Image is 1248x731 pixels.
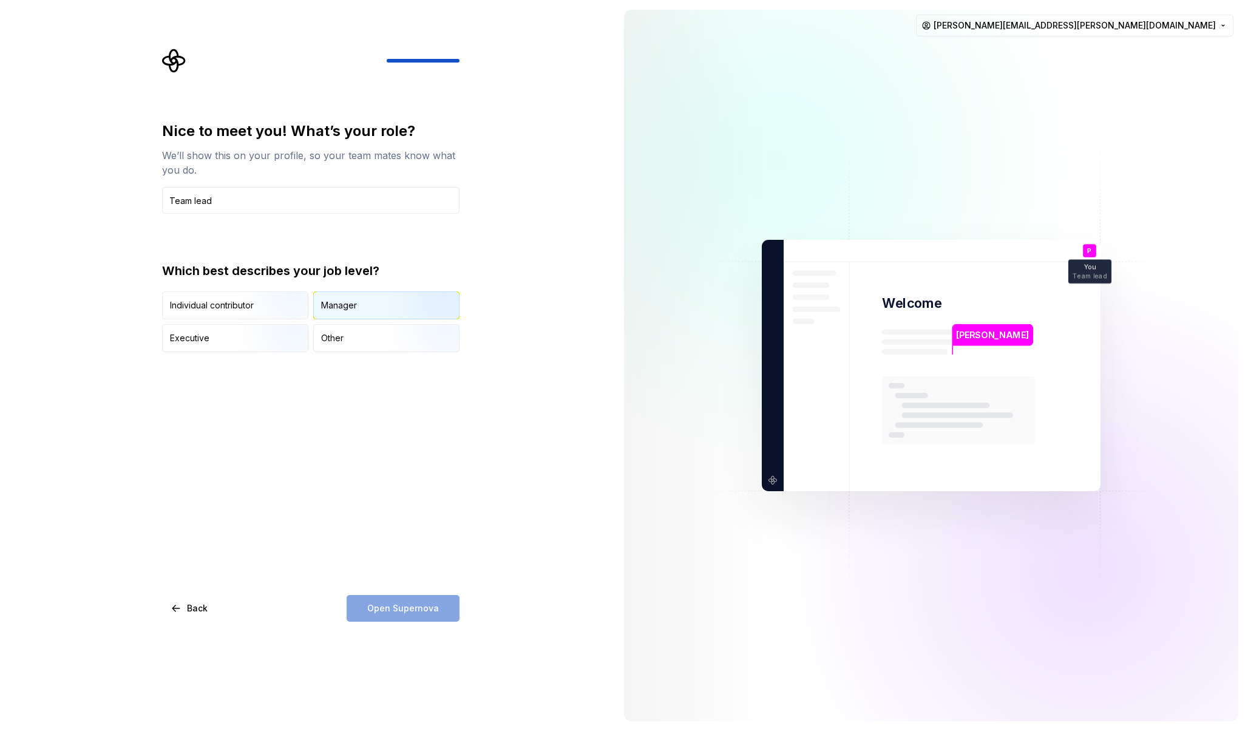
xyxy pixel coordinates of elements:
[170,299,254,311] div: Individual contributor
[162,121,460,141] div: Nice to meet you! What’s your role?
[1087,248,1091,254] p: P
[882,294,941,312] p: Welcome
[170,332,209,344] div: Executive
[916,15,1233,36] button: [PERSON_NAME][EMAIL_ADDRESS][PERSON_NAME][DOMAIN_NAME]
[956,328,1029,342] p: [PERSON_NAME]
[162,595,218,622] button: Back
[187,602,208,614] span: Back
[321,299,357,311] div: Manager
[321,332,344,344] div: Other
[162,49,186,73] svg: Supernova Logo
[162,262,460,279] div: Which best describes your job level?
[934,19,1216,32] span: [PERSON_NAME][EMAIL_ADDRESS][PERSON_NAME][DOMAIN_NAME]
[1084,264,1096,271] p: You
[1073,273,1107,279] p: Team lead
[162,148,460,177] div: We’ll show this on your profile, so your team mates know what you do.
[162,187,460,214] input: Job title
